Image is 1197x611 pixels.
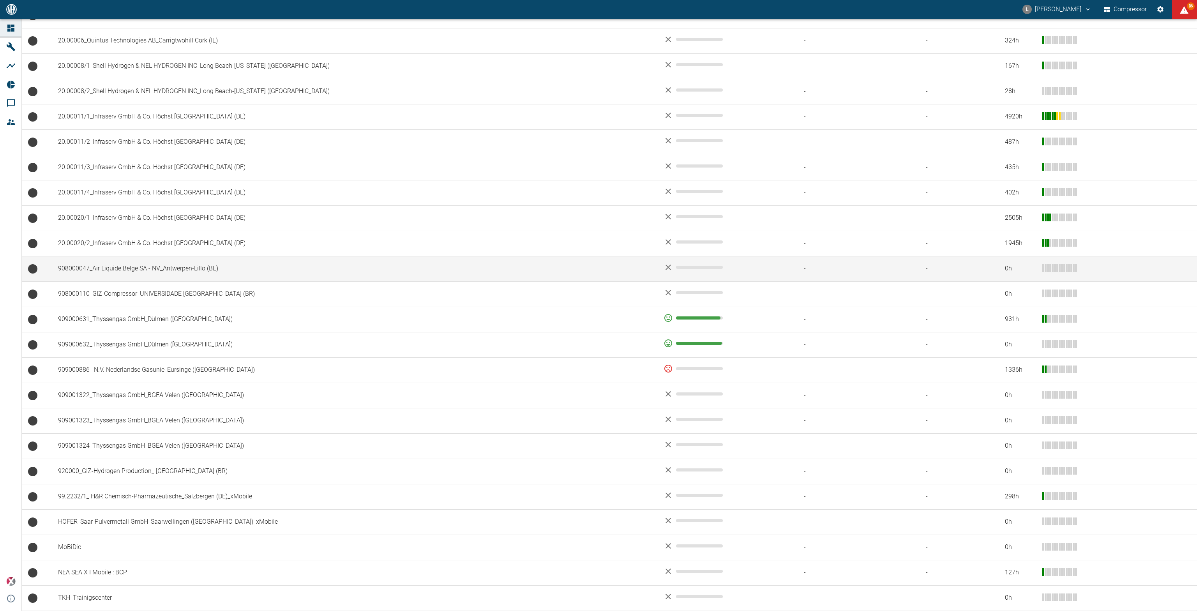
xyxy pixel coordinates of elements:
div: No data [664,491,779,500]
button: luca.corigliano@neuman-esser.com [1021,2,1093,16]
span: - [791,87,901,96]
div: No data [664,187,779,196]
span: Keine Daten [28,87,37,96]
div: 0 h [1005,416,1036,425]
span: Keine Daten [28,366,37,375]
div: No data [664,263,779,272]
div: No data [664,35,779,44]
span: - [791,340,901,349]
div: 0 h [1005,543,1036,552]
span: - [791,188,901,197]
div: 487 h [1005,138,1036,147]
div: 28 h [1005,87,1036,96]
div: 0 h [1005,391,1036,400]
span: - [791,239,901,248]
span: - [791,467,901,476]
span: - [791,163,901,172]
div: No data [664,592,779,601]
span: - [791,366,901,374]
div: 4920 h [1005,112,1036,121]
span: Keine Daten [28,391,37,400]
td: 20.00011/2_Infraserv GmbH & Co. Höchst [GEOGRAPHIC_DATA] (DE) [52,129,657,155]
span: Keine Daten [28,36,37,46]
span: - [913,163,992,172]
div: 0 h [1005,340,1036,349]
span: - [791,264,901,273]
span: - [913,138,992,147]
div: 0 h [1005,290,1036,298]
div: 0 h [1005,593,1036,602]
div: No data [664,161,779,171]
img: logo [5,4,18,14]
div: 1336 h [1005,366,1036,374]
div: 167 h [1005,62,1036,71]
td: 20.00008/1_Shell Hydrogen & NEL HYDROGEN INC_Long Beach-[US_STATE] ([GEOGRAPHIC_DATA]) [52,53,657,79]
td: 20.00011/3_Infraserv GmbH & Co. Höchst [GEOGRAPHIC_DATA] (DE) [52,155,657,180]
span: Keine Daten [28,467,37,476]
div: 0 h [1005,467,1036,476]
span: Keine Daten [28,568,37,577]
span: Keine Daten [28,340,37,350]
div: No data [664,237,779,247]
span: - [913,467,992,476]
div: 0 h [1005,264,1036,273]
div: 324 h [1005,36,1036,45]
div: No data [664,567,779,576]
span: - [913,290,992,298]
div: No data [664,389,779,399]
span: - [791,543,901,552]
td: 909000632_Thyssengas GmbH_Dülmen ([GEOGRAPHIC_DATA]) [52,332,657,357]
td: 909001323_Thyssengas GmbH_BGEA Velen ([GEOGRAPHIC_DATA]) [52,408,657,433]
span: - [791,36,901,45]
span: - [913,416,992,425]
span: 86 [1187,2,1195,10]
span: - [913,239,992,248]
span: - [913,112,992,121]
span: - [791,138,901,147]
span: Keine Daten [28,138,37,147]
td: MoBiDic [52,535,657,560]
div: No data [664,136,779,145]
td: TKH_Trainigscenter [52,585,657,611]
div: 127 h [1005,568,1036,577]
div: 2505 h [1005,214,1036,223]
div: No data [664,85,779,95]
div: 0 h [1005,441,1036,450]
td: HOFER_Saar-Pulvermetall GmbH_Saarwellingen ([GEOGRAPHIC_DATA])_xMobile [52,509,657,535]
span: - [791,568,901,577]
td: 909000886_ N.V. Nederlandse Gasunie_Eursinge ([GEOGRAPHIC_DATA]) [52,357,657,383]
td: 20.00020/1_Infraserv GmbH & Co. Höchst [GEOGRAPHIC_DATA] (DE) [52,205,657,231]
div: No data [664,440,779,449]
span: Keine Daten [28,112,37,122]
div: No data [664,415,779,424]
span: Keine Daten [28,593,37,603]
td: 909001322_Thyssengas GmbH_BGEA Velen ([GEOGRAPHIC_DATA]) [52,383,657,408]
span: - [913,62,992,71]
td: 909000631_Thyssengas GmbH_Dülmen ([GEOGRAPHIC_DATA]) [52,307,657,332]
span: - [913,366,992,374]
td: 20.00011/4_Infraserv GmbH & Co. Höchst [GEOGRAPHIC_DATA] (DE) [52,180,657,205]
span: - [791,112,901,121]
div: 98 % [664,339,779,348]
span: Keine Daten [28,416,37,426]
span: - [791,214,901,223]
span: Keine Daten [28,163,37,172]
div: 95 % [664,313,779,323]
span: - [913,391,992,400]
div: 402 h [1005,188,1036,197]
span: - [913,315,992,324]
div: No data [664,465,779,475]
span: - [913,593,992,602]
span: - [913,264,992,273]
span: Keine Daten [28,517,37,527]
span: - [913,340,992,349]
span: - [791,517,901,526]
button: Compressor [1102,2,1149,16]
span: - [913,188,992,197]
td: 20.00011/1_Infraserv GmbH & Co. Höchst [GEOGRAPHIC_DATA] (DE) [52,104,657,129]
button: Einstellungen [1153,2,1167,16]
span: - [791,416,901,425]
span: - [913,568,992,577]
td: 20.00006_Quintus Technologies AB_Carrigtwohill Cork (IE) [52,28,657,53]
span: - [791,290,901,298]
